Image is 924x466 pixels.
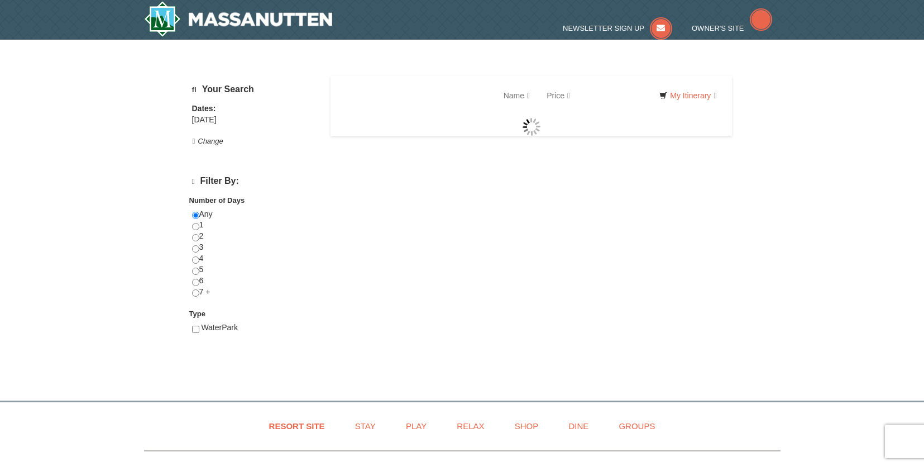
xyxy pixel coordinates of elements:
span: Newsletter Sign Up [563,24,644,32]
a: Shop [501,413,553,439]
a: Price [538,84,578,107]
a: Owner's Site [692,24,772,32]
img: Massanutten Resort Logo [144,1,333,37]
a: Dine [554,413,602,439]
a: Play [392,413,441,439]
strong: Dates: [192,104,216,113]
button: Change [192,135,224,148]
a: Relax [443,413,498,439]
h4: Filter By: [192,176,317,187]
a: Newsletter Sign Up [563,24,672,32]
img: wait gif [523,118,540,136]
a: Massanutten Resort [144,1,333,37]
div: Any 1 2 3 4 5 6 7 + [192,209,317,309]
span: WaterPark [201,323,238,332]
a: Resort Site [255,413,339,439]
h5: Your Search [192,84,317,95]
div: [DATE] [192,115,317,126]
strong: Number of Days [189,196,245,205]
a: My Itinerary [652,87,724,104]
a: Groups [605,413,669,439]
a: Name [495,84,538,107]
strong: Type [189,310,205,318]
a: Stay [341,413,390,439]
span: Owner's Site [692,24,744,32]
